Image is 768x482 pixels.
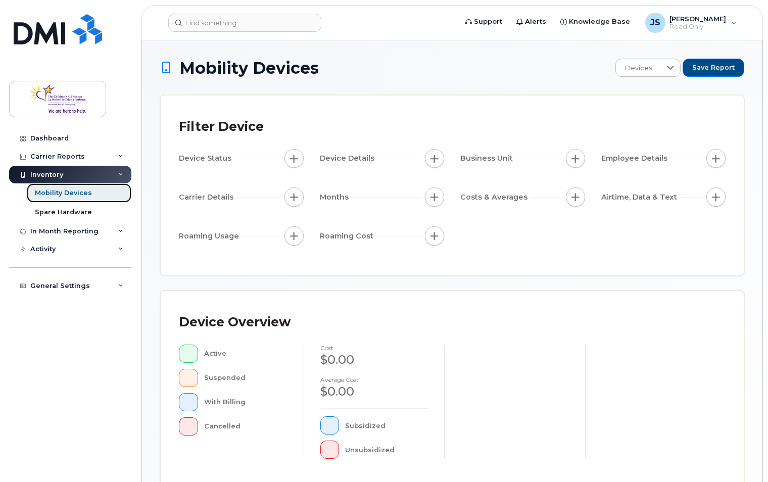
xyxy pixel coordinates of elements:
span: Costs & Averages [460,192,531,203]
span: Device Details [320,153,377,164]
div: Cancelled [204,417,287,436]
div: Device Overview [179,309,291,335]
div: Suspended [204,369,287,387]
span: Roaming Cost [320,231,376,242]
div: $0.00 [320,383,428,400]
span: Devices [616,59,661,77]
h4: cost [320,345,428,351]
span: Airtime, Data & Text [601,192,680,203]
div: Filter Device [179,114,264,140]
span: Mobility Devices [179,59,319,77]
div: $0.00 [320,351,428,368]
span: Device Status [179,153,234,164]
span: Carrier Details [179,192,236,203]
span: Business Unit [460,153,516,164]
span: Save Report [692,63,735,72]
span: Roaming Usage [179,231,242,242]
button: Save Report [683,59,744,77]
h4: Average cost [320,376,428,383]
span: Employee Details [601,153,670,164]
span: Months [320,192,352,203]
div: With Billing [204,393,287,411]
div: Unsubsidized [345,441,428,459]
div: Active [204,345,287,363]
div: Subsidized [345,416,428,435]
